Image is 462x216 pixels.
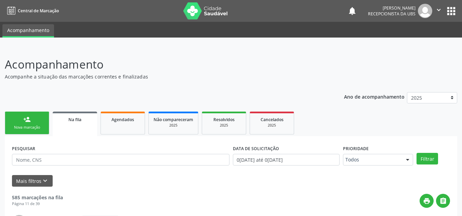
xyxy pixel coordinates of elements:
i:  [439,197,447,205]
span: Todos [345,156,399,163]
div: Página 11 de 39 [12,201,63,207]
a: Central de Marcação [5,5,59,16]
p: Acompanhamento [5,56,321,73]
div: 2025 [154,123,193,128]
button: Filtrar [417,153,438,164]
a: Acompanhamento [2,24,54,38]
span: Na fila [68,117,81,123]
button:  [436,194,450,208]
strong: 585 marcações na fila [12,194,63,201]
button:  [432,4,445,18]
div: person_add [23,116,31,123]
button: notifications [347,6,357,16]
p: Ano de acompanhamento [344,92,405,101]
span: Cancelados [261,117,283,123]
input: Nome, CNS [12,154,229,165]
button: apps [445,5,457,17]
div: 2025 [207,123,241,128]
i: print [423,197,431,205]
div: [PERSON_NAME] [368,5,415,11]
i: keyboard_arrow_down [41,177,49,185]
label: Prioridade [343,143,369,154]
span: Não compareceram [154,117,193,123]
img: img [418,4,432,18]
span: Resolvidos [213,117,235,123]
i:  [435,6,443,14]
label: DATA DE SOLICITAÇÃO [233,143,279,154]
span: Recepcionista da UBS [368,11,415,17]
span: Central de Marcação [18,8,59,14]
div: Nova marcação [10,125,44,130]
input: Selecione um intervalo [233,154,340,165]
button: Mais filtroskeyboard_arrow_down [12,175,53,187]
button: print [420,194,434,208]
p: Acompanhe a situação das marcações correntes e finalizadas [5,73,321,80]
span: Agendados [111,117,134,123]
div: 2025 [255,123,289,128]
label: PESQUISAR [12,143,35,154]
